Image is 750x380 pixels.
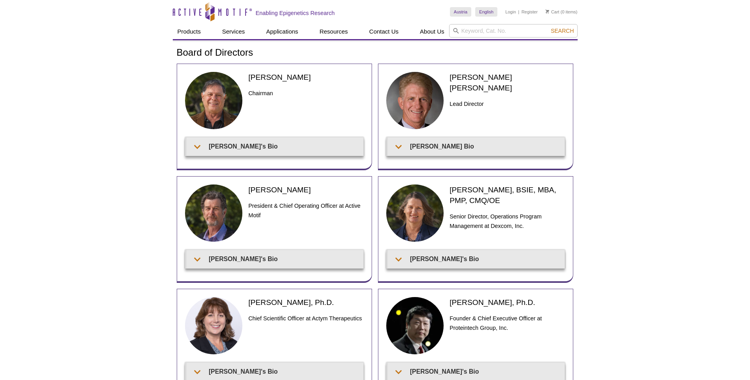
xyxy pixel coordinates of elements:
[187,250,363,268] summary: [PERSON_NAME]'s Bio
[450,184,565,206] h2: [PERSON_NAME], BSIE, MBA, PMP, CMQ/OE
[450,72,565,93] h2: [PERSON_NAME] [PERSON_NAME]
[177,47,574,59] h1: Board of Directors
[261,24,303,39] a: Applications
[248,314,363,323] h3: Chief Scientific Officer at Actym Therapeutics
[449,24,578,38] input: Keyword, Cat. No.
[546,9,559,15] a: Cart
[450,212,565,231] h3: Senior Director, Operations Program Management at Dexcom, Inc.
[521,9,538,15] a: Register
[518,7,520,17] li: |
[248,184,363,195] h2: [PERSON_NAME]
[185,184,243,242] img: Ted DeFrank headshot
[546,7,578,17] li: (0 items)
[546,9,549,13] img: Your Cart
[187,137,363,155] summary: [PERSON_NAME]'s Bio
[415,24,449,39] a: About Us
[548,27,576,34] button: Search
[450,7,471,17] a: Austria
[386,184,444,242] img: Tammy Brach headshot
[365,24,403,39] a: Contact Us
[248,72,363,83] h2: [PERSON_NAME]
[388,250,565,268] summary: [PERSON_NAME]'s Bio
[386,72,444,130] img: Wainwright headshot
[450,314,565,333] h3: Founder & Chief Executive Officer at Proteintech Group, Inc.
[551,28,574,34] span: Search
[173,24,206,39] a: Products
[475,7,497,17] a: English
[248,201,363,220] h3: President & Chief Operating Officer at Active Motif
[248,88,363,98] h3: Chairman
[185,297,243,355] img: Mary Janatpour headshot
[315,24,353,39] a: Resources
[505,9,516,15] a: Login
[450,99,565,109] h3: Lead Director
[386,297,444,355] img: Jason Li headshot
[217,24,250,39] a: Services
[388,137,565,155] summary: [PERSON_NAME] Bio
[450,297,565,308] h2: [PERSON_NAME], Ph.D.
[248,297,363,308] h2: [PERSON_NAME], Ph.D.
[256,9,335,17] h2: Enabling Epigenetics Research
[185,72,243,130] img: Joe headshot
